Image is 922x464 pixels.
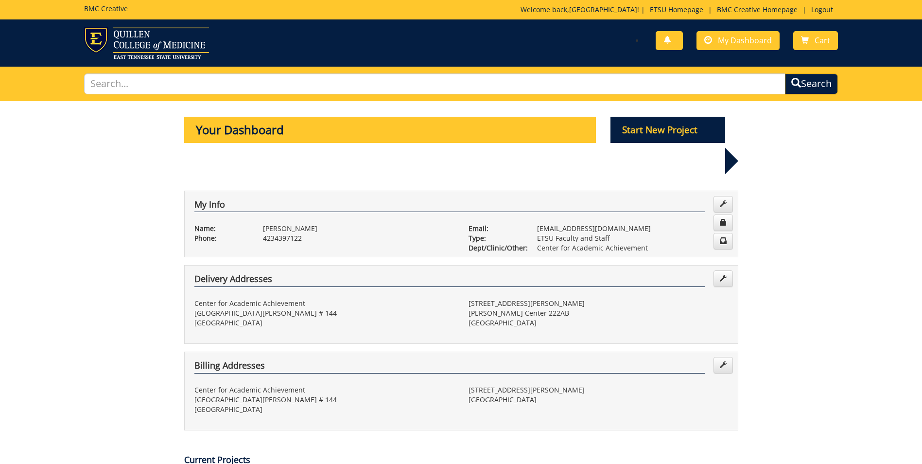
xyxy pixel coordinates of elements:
a: BMC Creative Homepage [712,5,802,14]
p: Phone: [194,233,248,243]
a: Start New Project [610,126,725,135]
p: [GEOGRAPHIC_DATA][PERSON_NAME] # 144 [194,395,454,405]
img: ETSU logo [84,27,209,59]
h4: Delivery Addresses [194,274,705,287]
a: [GEOGRAPHIC_DATA] [569,5,637,14]
a: Change Communication Preferences [713,233,733,250]
p: [GEOGRAPHIC_DATA][PERSON_NAME] # 144 [194,308,454,318]
p: Center for Academic Achievement [537,243,728,253]
a: Edit Addresses [713,270,733,287]
p: Type: [469,233,522,243]
p: Welcome back, ! | | | [521,5,838,15]
a: Edit Info [713,196,733,213]
p: [PERSON_NAME] [263,224,454,233]
p: [GEOGRAPHIC_DATA] [469,395,728,405]
p: [STREET_ADDRESS][PERSON_NAME] [469,385,728,395]
p: [GEOGRAPHIC_DATA] [194,318,454,328]
p: Email: [469,224,522,233]
p: [GEOGRAPHIC_DATA] [194,405,454,414]
p: Center for Academic Achievement [194,385,454,395]
a: Edit Addresses [713,357,733,374]
p: Start New Project [610,117,725,143]
a: Cart [793,31,838,50]
a: ETSU Homepage [645,5,708,14]
p: ETSU Faculty and Staff [537,233,728,243]
a: My Dashboard [696,31,780,50]
button: Search [785,73,838,94]
span: Cart [815,35,830,46]
p: [GEOGRAPHIC_DATA] [469,318,728,328]
p: [STREET_ADDRESS][PERSON_NAME] [469,299,728,308]
p: Name: [194,224,248,233]
p: Dept/Clinic/Other: [469,243,522,253]
p: [PERSON_NAME] Center 222AB [469,308,728,318]
a: Logout [806,5,838,14]
a: Change Password [713,214,733,231]
h4: My Info [194,200,705,213]
p: [EMAIL_ADDRESS][DOMAIN_NAME] [537,224,728,233]
h4: Billing Addresses [194,361,705,374]
p: Your Dashboard [184,117,596,143]
p: 4234397122 [263,233,454,243]
input: Search... [84,73,785,94]
p: Center for Academic Achievement [194,299,454,308]
h5: BMC Creative [84,5,128,12]
span: My Dashboard [718,35,772,46]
